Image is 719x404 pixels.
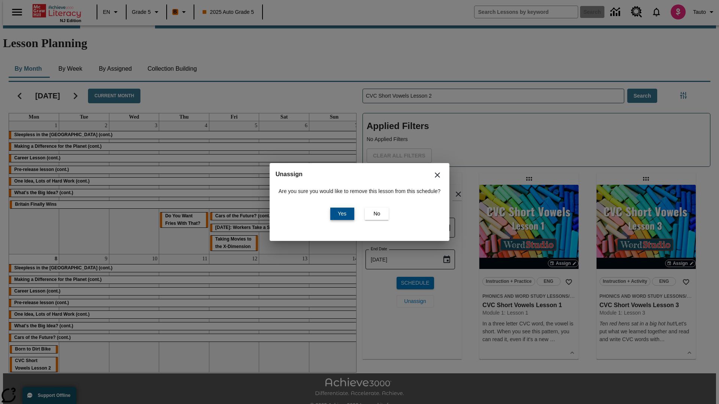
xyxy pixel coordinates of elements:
[338,210,346,218] span: Yes
[330,208,354,220] button: Yes
[276,169,444,180] h2: Unassign
[428,166,446,184] button: Close
[365,208,389,220] button: No
[373,210,380,218] span: No
[279,187,441,195] p: Are you sure you would like to remove this lesson from this schedule?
